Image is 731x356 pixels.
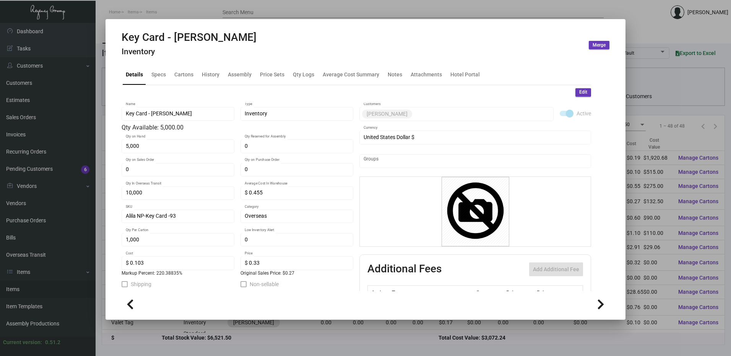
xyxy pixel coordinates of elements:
[529,262,583,276] button: Add Additional Fee
[368,286,390,299] th: Active
[575,88,591,97] button: Edit
[126,70,143,78] div: Details
[293,70,314,78] div: Qty Logs
[260,70,284,78] div: Price Sets
[131,280,151,289] span: Shipping
[533,266,579,272] span: Add Additional Fee
[364,158,587,164] input: Add new..
[367,262,442,276] h2: Additional Fees
[474,286,504,299] th: Cost
[535,286,574,299] th: Price type
[151,70,166,78] div: Specs
[202,70,219,78] div: History
[122,47,257,57] h4: Inventory
[3,338,42,346] div: Current version:
[362,110,412,118] mat-chip: [PERSON_NAME]
[577,109,591,118] span: Active
[323,70,379,78] div: Average Cost Summary
[388,70,402,78] div: Notes
[174,70,193,78] div: Cartons
[414,111,550,117] input: Add new..
[45,338,60,346] div: 0.51.2
[450,70,480,78] div: Hotel Portal
[122,31,257,44] h2: Key Card - [PERSON_NAME]
[411,70,442,78] div: Attachments
[504,286,535,299] th: Price
[390,286,473,299] th: Type
[250,280,279,289] span: Non-sellable
[589,41,609,49] button: Merge
[228,70,252,78] div: Assembly
[593,42,606,49] span: Merge
[579,89,587,95] span: Edit
[122,123,353,132] div: Qty Available: 5,000.00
